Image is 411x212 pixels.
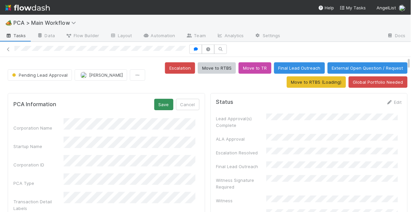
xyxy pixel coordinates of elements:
[249,31,286,42] a: Settings
[216,99,234,105] h5: Status
[340,5,366,10] span: My Tasks
[165,62,195,74] button: Escalation
[382,31,411,42] a: Docs
[340,4,366,11] a: My Tasks
[216,136,266,142] div: ALA Approval
[66,32,99,39] span: Flow Builder
[80,72,87,78] img: avatar_d89a0a80-047e-40c9-bdc2-a2d44e645fd3.png
[216,163,266,170] div: Final Lead Outreach
[349,76,408,88] button: Global Portfolio Needed
[13,180,64,187] div: PCA Type
[13,125,64,131] div: Corporation Name
[318,4,334,11] div: Help
[216,197,266,204] div: Witness
[239,62,271,74] button: Move to TR
[75,69,127,81] button: [PERSON_NAME]
[138,31,181,42] a: Automation
[216,115,266,129] div: Lead Approval(s) Complete
[104,31,138,42] a: Layout
[399,5,406,11] img: avatar_1c530150-f9f0-4fb8-9f5d-006d570d4582.png
[5,20,12,25] span: 🏕️
[89,72,123,78] span: [PERSON_NAME]
[13,143,64,150] div: Startup Name
[13,101,56,108] h5: PCA Information
[5,32,26,39] span: Tasks
[154,99,173,110] button: Save
[211,31,249,42] a: Analytics
[11,72,68,78] span: Pending Lead Approval
[198,62,236,74] button: Move to RTBS
[13,161,64,168] div: Corporation ID
[60,31,104,42] a: Flow Builder
[13,19,79,26] span: PCA > Main Workflow
[287,76,346,88] button: Move to RTBS (Loading)
[377,5,396,10] span: AngelList
[216,177,266,190] div: Witness Signature Required
[328,62,408,74] button: External Open Question / Request
[181,31,211,42] a: Team
[13,198,64,212] div: Transaction Detail Labels
[274,62,325,74] button: Final Lead Outreach
[386,99,402,105] a: Edit
[5,2,50,13] img: logo-inverted-e16ddd16eac7371096b0.svg
[216,149,266,156] div: Escalation Resolved
[176,99,199,110] button: Cancel
[8,69,72,81] button: Pending Lead Approval
[31,31,60,42] a: Data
